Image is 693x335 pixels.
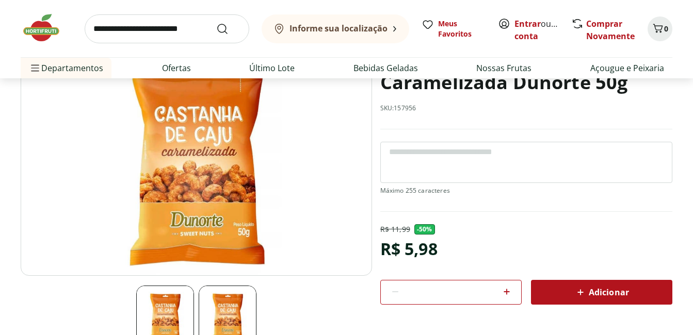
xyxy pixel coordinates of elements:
[21,30,372,276] img: Principal
[422,19,486,39] a: Meus Favoritos
[590,62,664,74] a: Açougue e Peixaria
[414,224,435,234] span: - 50 %
[531,280,672,305] button: Adicionar
[438,19,486,39] span: Meus Favoritos
[353,62,418,74] a: Bebidas Geladas
[514,18,541,29] a: Entrar
[664,24,668,33] span: 0
[380,224,410,234] p: R$ 11,99
[476,62,531,74] a: Nossas Frutas
[380,104,416,112] p: SKU: 157956
[29,56,103,80] span: Departamentos
[586,18,635,42] a: Comprar Novamente
[162,62,191,74] a: Ofertas
[249,62,295,74] a: Último Lote
[380,234,438,263] div: R$ 5,98
[514,18,560,42] span: ou
[574,286,629,298] span: Adicionar
[85,14,249,43] input: search
[514,18,571,42] a: Criar conta
[289,23,388,34] b: Informe sua localização
[29,56,41,80] button: Menu
[648,16,672,41] button: Carrinho
[262,14,409,43] button: Informe sua localização
[21,12,72,43] img: Hortifruti
[216,23,241,35] button: Submit Search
